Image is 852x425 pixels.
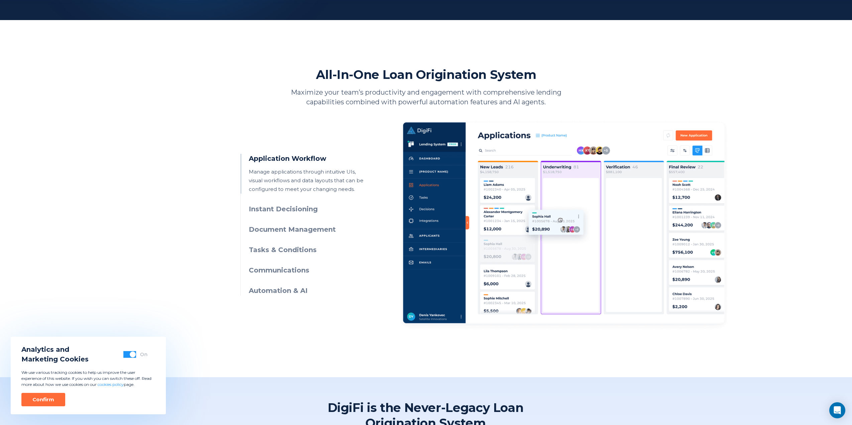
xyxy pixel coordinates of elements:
[21,345,89,354] span: Analytics and
[829,402,845,418] div: Open Intercom Messenger
[21,369,155,388] p: We use various tracking cookies to help us improve the user experience of this website. If you wi...
[32,396,54,403] div: Confirm
[21,393,65,406] button: Confirm
[249,225,370,234] h3: Document Management
[21,354,89,364] span: Marketing Cookies
[249,204,370,214] h3: Instant Decisioning
[249,265,370,275] h3: Communications
[328,400,524,415] span: DigiFi is the Never-Legacy Loan
[400,119,727,330] img: Application Workflow
[249,286,370,296] h3: Automation & AI
[98,382,124,387] a: cookies policy
[316,67,536,82] h2: All-In-One Loan Origination System
[281,88,571,107] p: Maximize your team’s productivity and engagement with comprehensive lending capabilities combined...
[249,245,370,255] h3: Tasks & Conditions
[249,154,370,164] h3: Application Workflow
[249,168,370,194] p: Manage applications through intuitive UIs, visual workflows and data layouts that can be configur...
[140,351,147,358] div: On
